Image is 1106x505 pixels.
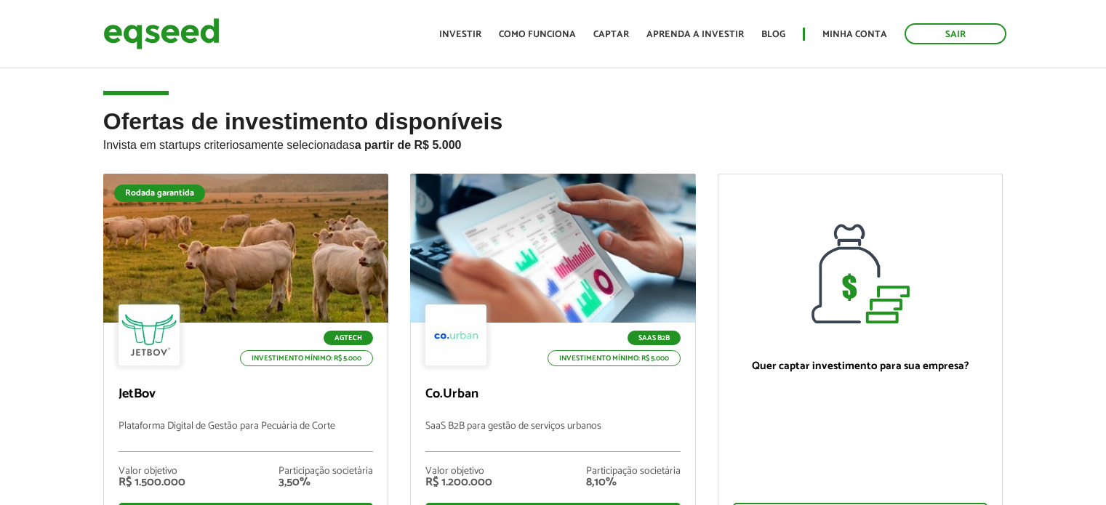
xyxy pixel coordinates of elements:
img: EqSeed [103,15,220,53]
strong: a partir de R$ 5.000 [355,139,462,151]
div: Participação societária [278,466,373,477]
p: Co.Urban [425,387,681,403]
a: Sair [905,23,1006,44]
p: Investimento mínimo: R$ 5.000 [548,350,681,366]
div: Participação societária [586,466,681,477]
a: Minha conta [822,30,887,39]
p: SaaS B2B [628,331,681,345]
h2: Ofertas de investimento disponíveis [103,109,1003,174]
p: Agtech [324,331,373,345]
a: Como funciona [499,30,576,39]
div: Valor objetivo [425,466,492,477]
div: Valor objetivo [119,466,185,477]
a: Investir [439,30,481,39]
div: R$ 1.200.000 [425,477,492,488]
p: Plataforma Digital de Gestão para Pecuária de Corte [119,421,374,452]
div: 8,10% [586,477,681,488]
p: Invista em startups criteriosamente selecionadas [103,134,1003,152]
a: Captar [593,30,629,39]
a: Aprenda a investir [646,30,744,39]
div: 3,50% [278,477,373,488]
p: SaaS B2B para gestão de serviços urbanos [425,421,681,452]
p: Quer captar investimento para sua empresa? [733,360,988,373]
p: JetBov [119,387,374,403]
div: R$ 1.500.000 [119,477,185,488]
a: Blog [761,30,785,39]
div: Rodada garantida [114,185,205,202]
p: Investimento mínimo: R$ 5.000 [240,350,373,366]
